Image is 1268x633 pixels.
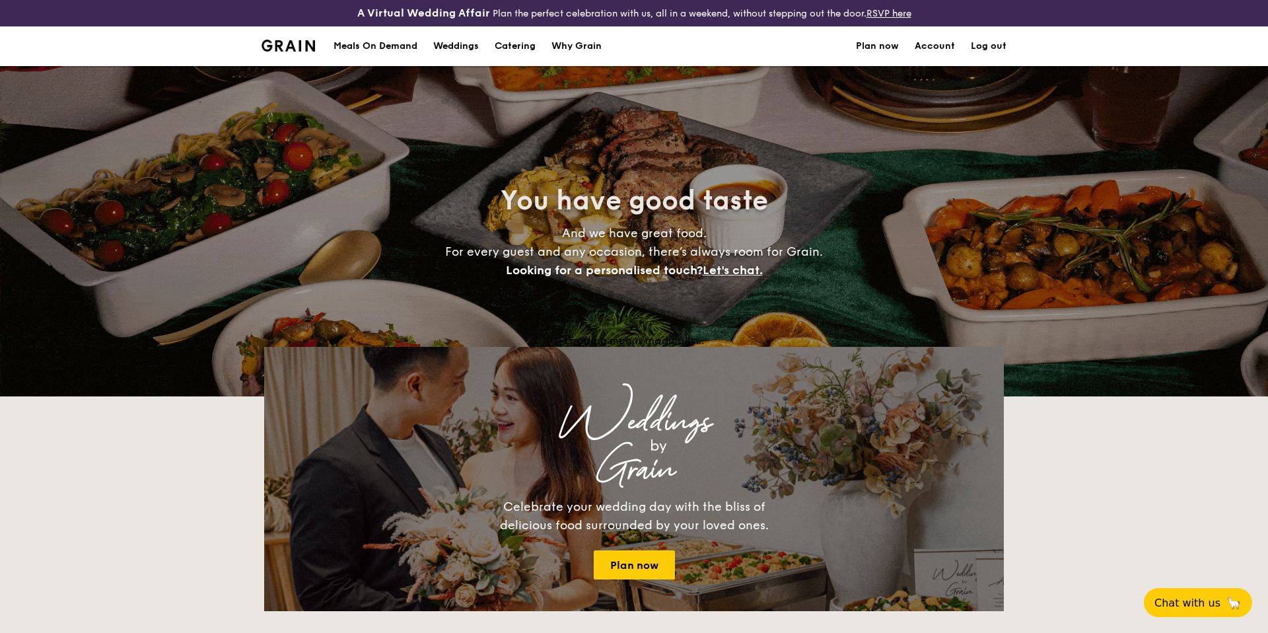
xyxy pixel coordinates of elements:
[1154,597,1220,609] span: Chat with us
[429,434,888,458] div: by
[703,263,763,278] span: Let's chat.
[262,40,315,52] img: Grain
[1226,595,1242,611] span: 🦙
[425,26,487,66] a: Weddings
[485,498,783,535] div: Celebrate your wedding day with the bliss of delicious food surrounded by your loved ones.
[971,26,1006,66] a: Log out
[262,40,315,52] a: Logotype
[264,334,1004,347] div: Loading menus magically...
[357,5,490,21] h4: A Virtual Wedding Affair
[915,26,955,66] a: Account
[544,26,610,66] a: Why Grain
[551,26,602,66] div: Why Grain
[254,5,1014,21] div: Plan the perfect celebration with us, all in a weekend, without stepping out the door.
[1144,588,1252,617] button: Chat with us🦙
[866,8,911,19] a: RSVP here
[856,26,899,66] a: Plan now
[334,26,417,66] div: Meals On Demand
[487,26,544,66] a: Catering
[594,550,675,579] a: Plan now
[326,26,425,66] a: Meals On Demand
[380,410,888,434] div: Weddings
[495,26,536,66] h1: Catering
[380,458,888,482] div: Grain
[433,26,479,66] div: Weddings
